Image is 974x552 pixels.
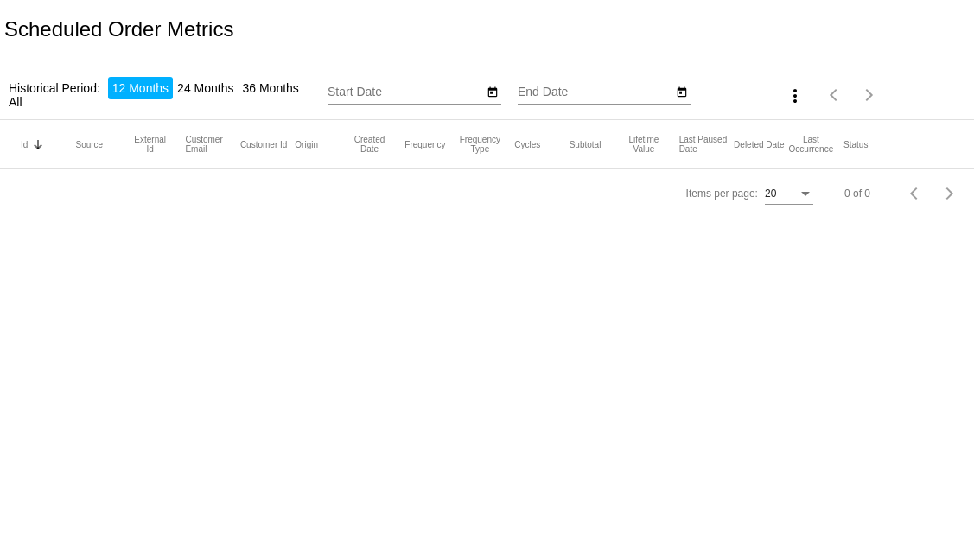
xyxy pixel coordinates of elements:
li: Historical Period: [4,77,105,99]
div: Items per page: [686,187,758,200]
button: Open calendar [673,82,691,100]
input: End Date [518,86,673,99]
button: Change sorting for Status [843,139,868,149]
button: Change sorting for CreatedUtc [350,135,389,154]
li: 24 Months [173,77,238,99]
mat-header-cell: Deleted Date [734,140,788,149]
mat-header-cell: Customer Id [240,140,295,149]
button: Change sorting for Cycles [514,139,540,149]
li: All [4,91,27,113]
button: Next page [852,78,887,112]
mat-header-cell: Last Paused Date [679,135,734,154]
button: Change sorting for FrequencyType [460,135,500,154]
button: Previous page [818,78,852,112]
div: 0 of 0 [844,187,870,200]
li: 36 Months [238,77,302,99]
mat-header-cell: Customer Email [185,135,239,154]
button: Previous page [898,176,933,211]
li: 12 Months [108,77,173,99]
mat-icon: more_vert [785,86,805,106]
button: Change sorting for LastOccurrenceUtc [789,135,834,154]
input: Start Date [328,86,483,99]
mat-header-cell: Origin [295,140,349,149]
button: Change sorting for LifetimeValue [624,135,663,154]
mat-select: Items per page: [765,188,813,200]
button: Change sorting for Subtotal [570,139,602,149]
button: Next page [933,176,967,211]
button: Change sorting for OriginalExternalId [131,135,169,154]
mat-header-cell: Source [75,140,130,149]
span: 20 [765,187,776,200]
button: Change sorting for Frequency [404,139,445,149]
button: Change sorting for Id [21,139,28,149]
button: Open calendar [483,82,501,100]
h2: Scheduled Order Metrics [4,17,233,41]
